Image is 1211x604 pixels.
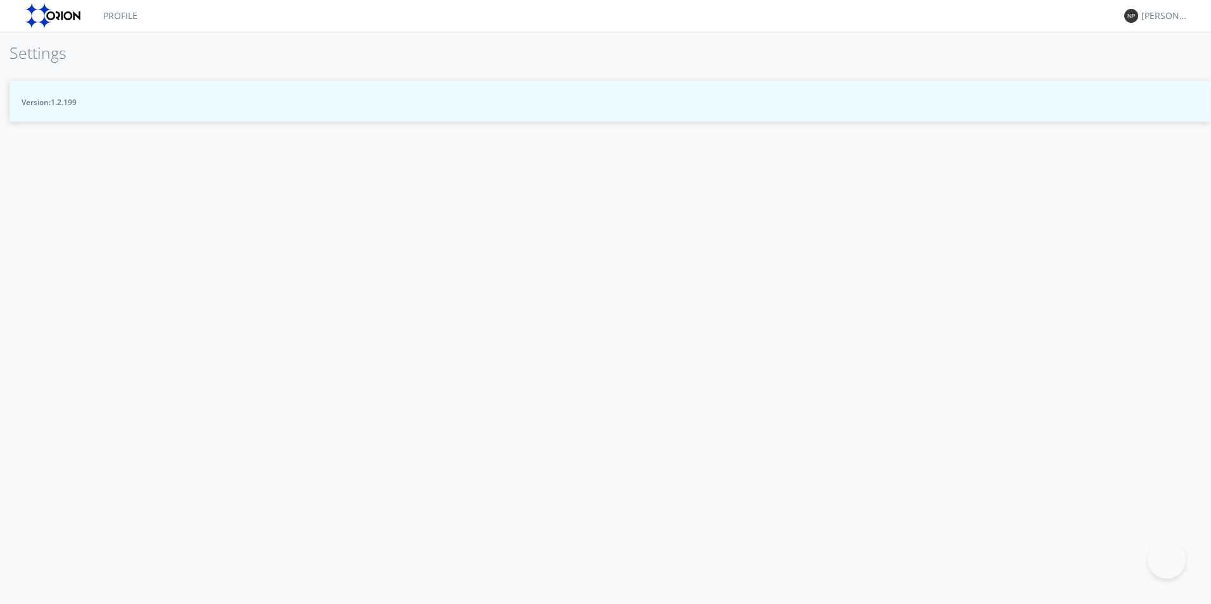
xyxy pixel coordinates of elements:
[1141,9,1189,22] div: [PERSON_NAME] *
[1124,9,1138,23] img: 373638.png
[22,97,1199,108] span: Version: 1.2.199
[10,81,1211,122] button: Version:1.2.199
[25,3,84,28] img: orion-labs-logo.svg
[1148,541,1186,579] iframe: Toggle Customer Support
